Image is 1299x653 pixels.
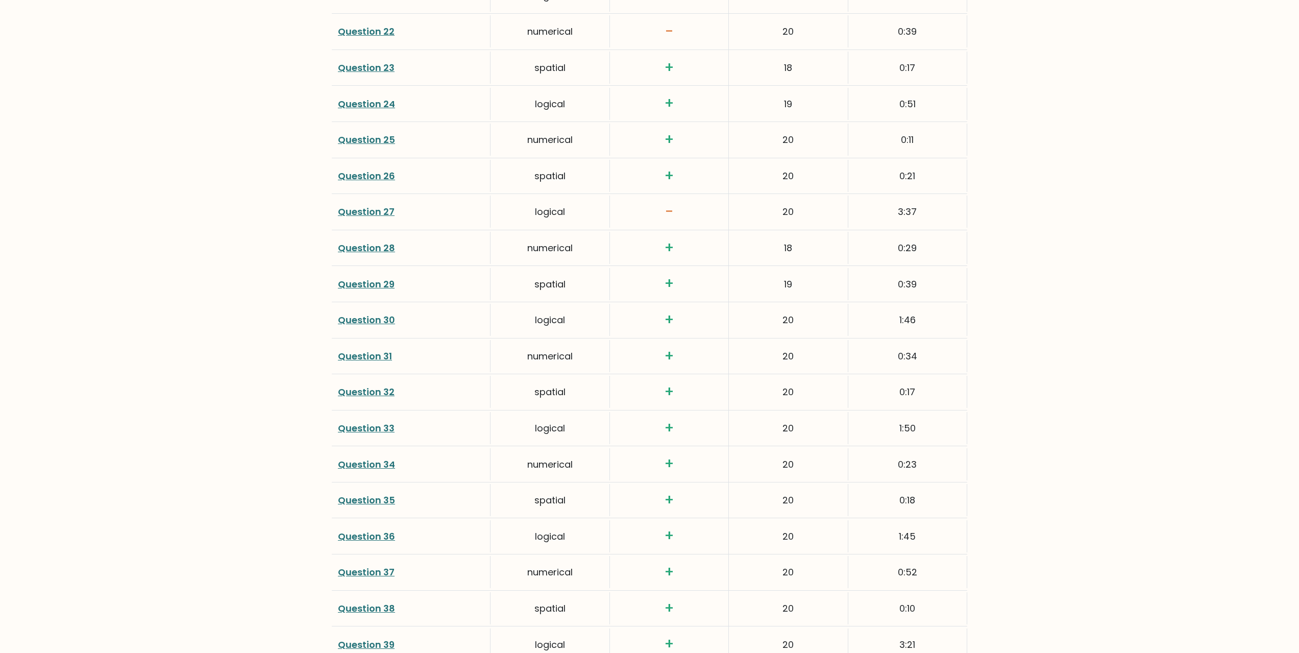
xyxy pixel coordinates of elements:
div: 18 [729,232,848,264]
div: 19 [729,88,848,120]
a: Question 34 [338,458,395,471]
div: numerical [491,124,609,156]
a: Question 29 [338,278,395,291]
h3: + [616,348,722,365]
div: logical [491,304,609,336]
h3: + [616,131,722,149]
div: 20 [729,484,848,516]
h3: + [616,455,722,473]
div: 0:23 [848,448,967,480]
div: 0:39 [848,268,967,300]
div: 0:39 [848,15,967,47]
div: 20 [729,15,848,47]
h3: + [616,95,722,112]
div: numerical [491,556,609,588]
div: 18 [729,52,848,84]
a: Question 35 [338,494,395,506]
a: Question 39 [338,638,395,651]
h3: + [616,59,722,77]
a: Question 25 [338,133,395,146]
h3: + [616,564,722,581]
div: logical [491,88,609,120]
div: numerical [491,15,609,47]
div: 20 [729,520,848,552]
a: Question 36 [338,530,395,543]
div: 0:18 [848,484,967,516]
h3: + [616,600,722,617]
a: Question 37 [338,566,395,578]
a: Question 22 [338,25,395,38]
div: 1:45 [848,520,967,552]
div: 0:17 [848,52,967,84]
a: Question 24 [338,98,395,110]
div: numerical [491,448,609,480]
a: Question 26 [338,170,395,182]
div: 20 [729,592,848,624]
div: 0:10 [848,592,967,624]
h3: - [616,203,722,221]
div: spatial [491,376,609,408]
div: 0:52 [848,556,967,588]
a: Question 33 [338,422,395,434]
div: numerical [491,340,609,372]
div: spatial [491,52,609,84]
div: 20 [729,304,848,336]
div: 20 [729,340,848,372]
h3: + [616,383,722,401]
div: 0:34 [848,340,967,372]
h3: + [616,239,722,257]
div: 0:21 [848,160,967,192]
h3: + [616,492,722,509]
div: 20 [729,412,848,444]
div: spatial [491,160,609,192]
div: 3:37 [848,196,967,228]
div: 1:50 [848,412,967,444]
div: 0:17 [848,376,967,408]
a: Question 27 [338,205,395,218]
div: numerical [491,232,609,264]
div: 20 [729,160,848,192]
div: 19 [729,268,848,300]
div: 20 [729,556,848,588]
h3: + [616,167,722,185]
div: 20 [729,124,848,156]
div: 0:29 [848,232,967,264]
div: 20 [729,376,848,408]
div: 20 [729,448,848,480]
div: logical [491,412,609,444]
h3: - [616,23,722,40]
h3: + [616,527,722,545]
a: Question 38 [338,602,395,615]
div: 0:51 [848,88,967,120]
a: Question 23 [338,61,395,74]
h3: + [616,275,722,293]
div: logical [491,520,609,552]
h3: + [616,420,722,437]
div: 20 [729,196,848,228]
div: spatial [491,592,609,624]
div: 0:11 [848,124,967,156]
a: Question 30 [338,313,395,326]
h3: + [616,311,722,329]
a: Question 32 [338,385,395,398]
a: Question 31 [338,350,392,362]
div: spatial [491,484,609,516]
div: 1:46 [848,304,967,336]
div: spatial [491,268,609,300]
h3: + [616,636,722,653]
div: logical [491,196,609,228]
a: Question 28 [338,241,395,254]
